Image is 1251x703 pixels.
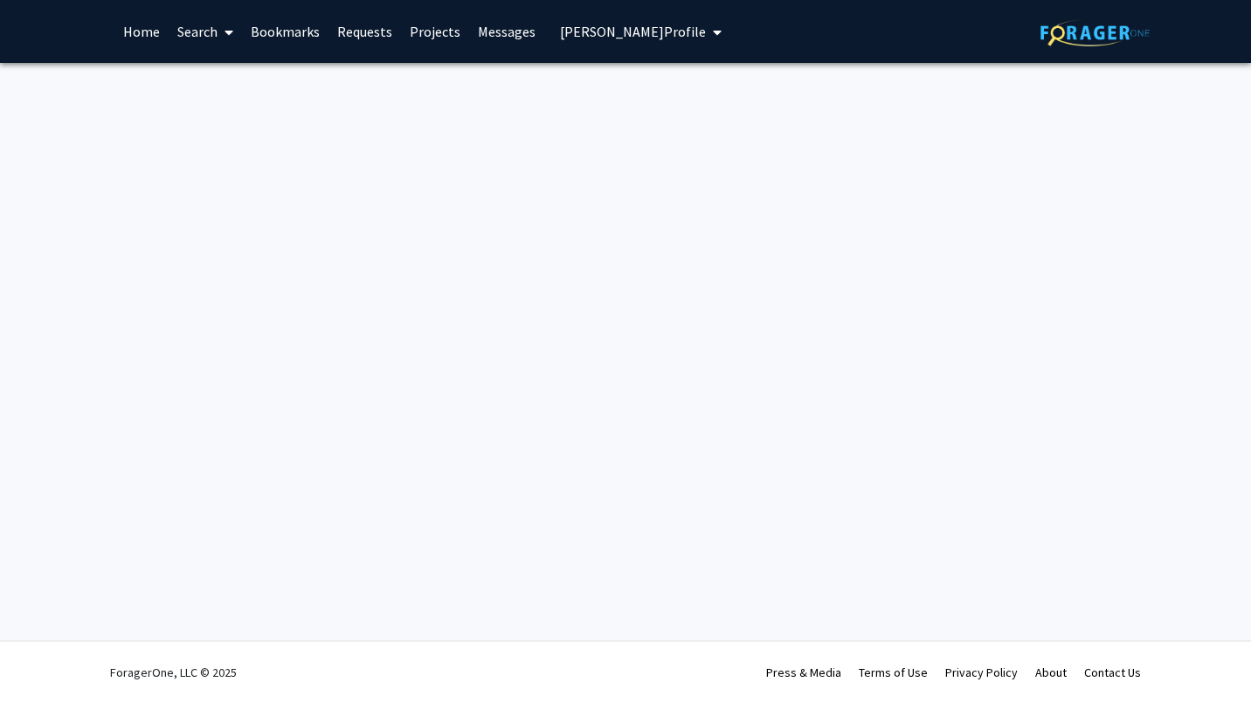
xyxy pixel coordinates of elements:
[110,642,237,703] div: ForagerOne, LLC © 2025
[859,665,928,680] a: Terms of Use
[1035,665,1067,680] a: About
[401,1,469,62] a: Projects
[469,1,544,62] a: Messages
[114,1,169,62] a: Home
[1040,19,1150,46] img: ForagerOne Logo
[242,1,328,62] a: Bookmarks
[560,23,706,40] span: [PERSON_NAME] Profile
[766,665,841,680] a: Press & Media
[169,1,242,62] a: Search
[1084,665,1141,680] a: Contact Us
[328,1,401,62] a: Requests
[945,665,1018,680] a: Privacy Policy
